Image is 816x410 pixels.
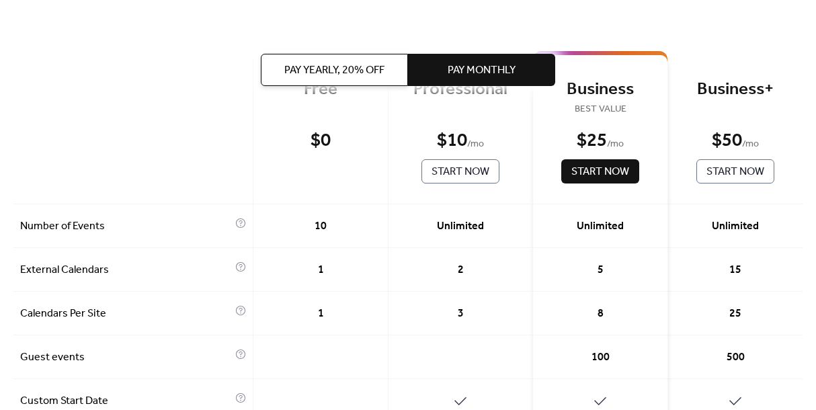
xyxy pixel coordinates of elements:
[311,129,331,153] div: $ 0
[458,262,464,278] span: 2
[20,218,232,235] span: Number of Events
[437,218,484,235] span: Unlimited
[467,136,484,153] span: / mo
[437,129,467,153] div: $ 10
[432,164,489,180] span: Start Now
[421,159,499,183] button: Start Now
[591,350,610,366] span: 100
[284,63,384,79] span: Pay Yearly, 20% off
[577,129,607,153] div: $ 25
[20,306,232,322] span: Calendars Per Site
[729,262,741,278] span: 15
[598,262,604,278] span: 5
[261,54,408,86] button: Pay Yearly, 20% off
[408,54,555,86] button: Pay Monthly
[598,306,604,322] span: 8
[318,262,324,278] span: 1
[20,393,232,409] span: Custom Start Date
[706,164,764,180] span: Start Now
[315,218,327,235] span: 10
[20,350,232,366] span: Guest events
[577,218,624,235] span: Unlimited
[571,164,629,180] span: Start Now
[318,306,324,322] span: 1
[688,79,782,101] div: Business+
[458,306,464,322] span: 3
[712,129,742,153] div: $ 50
[712,218,759,235] span: Unlimited
[553,79,647,101] div: Business
[20,262,232,278] span: External Calendars
[607,136,624,153] span: / mo
[696,159,774,183] button: Start Now
[727,350,745,366] span: 500
[448,63,516,79] span: Pay Monthly
[742,136,759,153] span: / mo
[729,306,741,322] span: 25
[553,101,647,118] span: BEST VALUE
[561,159,639,183] button: Start Now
